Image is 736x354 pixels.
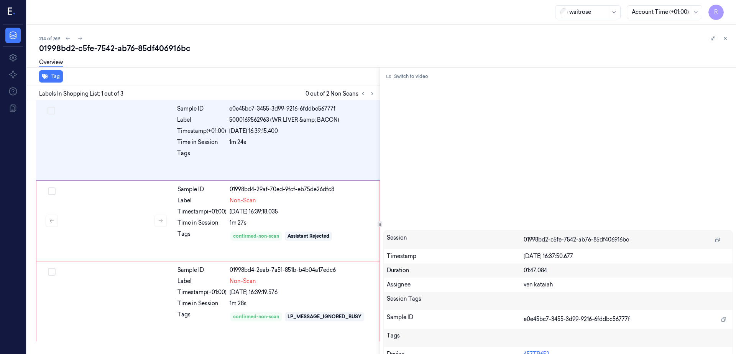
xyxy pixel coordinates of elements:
[177,277,227,285] div: Label
[524,266,729,275] div: 01:47.084
[230,288,375,296] div: [DATE] 16:39:19.576
[177,299,227,308] div: Time in Session
[39,58,63,67] a: Overview
[230,277,256,285] span: Non-Scan
[177,138,226,146] div: Time in Session
[230,208,375,216] div: [DATE] 16:39:18.035
[387,281,524,289] div: Assignee
[708,5,724,20] button: R
[177,311,227,323] div: Tags
[387,332,524,344] div: Tags
[177,105,226,113] div: Sample ID
[233,233,279,240] div: confirmed-non-scan
[39,70,63,83] button: Tag
[387,234,524,246] div: Session
[177,127,226,135] div: Timestamp (+01:00)
[177,266,227,274] div: Sample ID
[387,295,524,307] div: Session Tags
[229,138,375,146] div: 1m 24s
[48,187,56,195] button: Select row
[48,107,55,114] button: Select row
[229,127,375,135] div: [DATE] 16:39:15.400
[524,281,729,289] div: ven kataiah
[39,35,60,42] span: 214 of 769
[229,116,339,124] span: 5000169562963 (WR LIVER &amp; BACON)
[387,252,524,260] div: Timestamp
[177,288,227,296] div: Timestamp (+01:00)
[177,230,227,242] div: Tags
[524,236,629,244] span: 01998bd2-c5fe-7542-ab76-85df406916bc
[524,252,729,260] div: [DATE] 16:37:50.677
[229,105,375,113] div: e0e45bc7-3455-3d99-9216-6fddbc56777f
[387,313,524,326] div: Sample ID
[230,299,375,308] div: 1m 28s
[39,43,730,54] div: 01998bd2-c5fe-7542-ab76-85df406916bc
[39,90,123,98] span: Labels In Shopping List: 1 out of 3
[306,89,377,98] span: 0 out of 2 Non Scans
[177,116,226,124] div: Label
[230,266,375,274] div: 01998bd4-2eab-7a51-851b-b4b04a17edc6
[177,149,226,162] div: Tags
[177,208,227,216] div: Timestamp (+01:00)
[233,313,279,320] div: confirmed-non-scan
[524,315,630,323] span: e0e45bc7-3455-3d99-9216-6fddbc56777f
[48,268,56,276] button: Select row
[177,219,227,227] div: Time in Session
[230,197,256,205] span: Non-Scan
[383,70,431,83] button: Switch to video
[287,233,329,240] div: Assistant Rejected
[387,266,524,275] div: Duration
[230,185,375,194] div: 01998bd4-29af-70ed-9fcf-eb75de26dfc8
[177,185,227,194] div: Sample ID
[230,219,375,227] div: 1m 27s
[177,197,227,205] div: Label
[287,313,361,320] div: LP_MESSAGE_IGNORED_BUSY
